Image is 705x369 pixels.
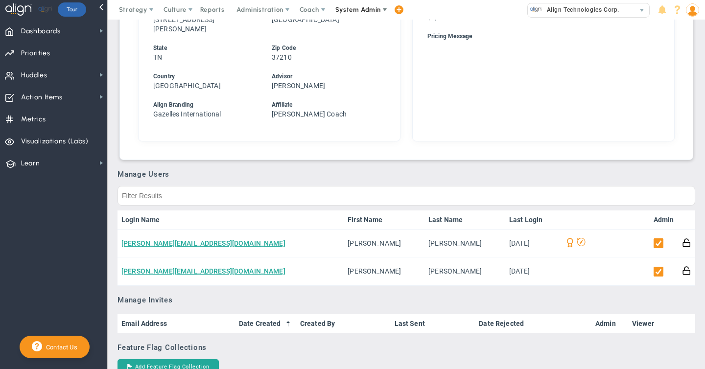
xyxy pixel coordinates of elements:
h3: Manage Users [117,170,695,179]
span: select [635,3,649,17]
div: Align Branding [153,100,254,110]
td: [DATE] [505,257,559,285]
h3: Manage Invites [117,296,695,304]
span: Coach [300,6,319,13]
a: [PERSON_NAME][EMAIL_ADDRESS][DOMAIN_NAME] [121,239,285,247]
span: Align Champion [563,237,575,249]
td: [PERSON_NAME] [344,230,424,257]
span: Decision Maker [575,237,586,249]
div: Country [153,72,254,81]
span: Metrics [21,109,46,130]
span: 37210 [272,53,292,61]
span: Action Items [21,87,63,108]
a: Email Address [121,320,231,327]
td: [PERSON_NAME] [424,230,505,257]
a: Date Created [239,320,292,327]
div: Zip Code [272,44,372,53]
span: Align Technologies Corp. [542,3,619,16]
td: [PERSON_NAME] [424,257,505,285]
span: Dashboards [21,21,61,42]
a: First Name [348,216,420,224]
span: Culture [164,6,187,13]
span: [GEOGRAPHIC_DATA] [153,82,221,90]
a: Date Rejected [479,320,587,327]
span: TN [153,53,162,61]
div: State [153,44,254,53]
span: [GEOGRAPHIC_DATA] [272,16,339,23]
div: Pricing Message [427,32,646,41]
span: Visualizations (Labs) [21,131,89,152]
a: Last Login [509,216,555,224]
button: Reset Password [682,265,691,276]
span: Strategy [119,6,147,13]
img: 10991.Company.photo [530,3,542,16]
span: Learn [21,153,40,174]
a: Last Name [428,216,501,224]
a: Admin [654,216,674,224]
span: [PERSON_NAME] Coach [272,110,347,118]
span: Gazelles International [153,110,221,118]
td: [DATE] [505,230,559,257]
span: Huddles [21,65,47,86]
span: Priorities [21,43,50,64]
img: 50249.Person.photo [686,3,699,17]
a: [PERSON_NAME][EMAIL_ADDRESS][DOMAIN_NAME] [121,267,285,275]
span: System Admin [335,6,381,13]
a: Created By [300,320,386,327]
td: [PERSON_NAME] [344,257,424,285]
input: Filter Results [117,186,695,206]
button: Reset Password [682,237,691,248]
div: Advisor [272,72,372,81]
span: [PERSON_NAME] [272,82,325,90]
a: Login Name [121,216,340,224]
a: Admin [595,320,624,327]
div: Affiliate [272,100,372,110]
a: Last Sent [395,320,471,327]
h3: Feature Flag Collections [117,343,695,352]
a: Viewer [632,320,673,327]
span: Administration [236,6,283,13]
span: Contact Us [42,344,77,351]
